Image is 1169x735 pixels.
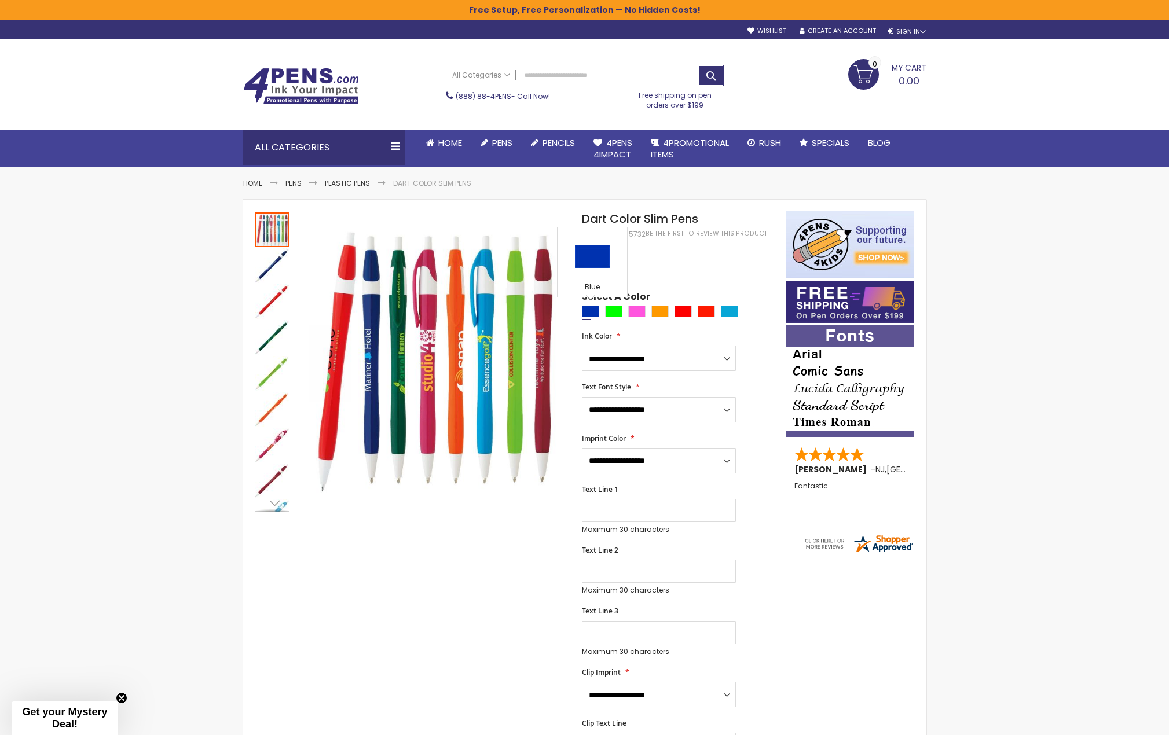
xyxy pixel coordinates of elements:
[255,462,291,498] div: Dart Color Slim Pens
[1073,704,1169,735] iframe: Google Customer Reviews
[794,482,907,507] div: Fantastic
[582,667,621,677] span: Clip Imprint
[255,247,291,283] div: Dart Color Slim Pens
[605,306,622,317] div: Lime Green
[582,586,736,595] p: Maximum 30 characters
[255,356,289,391] img: Dart Color Slim Pens
[255,319,291,355] div: Dart Color Slim Pens
[582,718,626,728] span: Clip Text Line
[582,545,618,555] span: Text Line 2
[803,533,914,554] img: 4pens.com widget logo
[243,130,405,165] div: All Categories
[871,464,972,475] span: - ,
[582,331,612,341] span: Ink Color
[698,306,715,317] div: Bright Red
[786,211,914,278] img: 4pens 4 kids
[492,137,512,149] span: Pens
[522,130,584,156] a: Pencils
[456,91,550,101] span: - Call Now!
[886,464,972,475] span: [GEOGRAPHIC_DATA]
[560,282,624,294] div: Blue
[875,464,885,475] span: NJ
[582,306,599,317] div: Blue
[255,248,289,283] img: Dart Color Slim Pens
[255,427,291,462] div: Dart Color Slim Pens
[243,68,359,105] img: 4Pens Custom Pens and Promotional Products
[747,27,786,35] a: Wishlist
[642,130,738,168] a: 4PROMOTIONALITEMS
[786,281,914,323] img: Free shipping on orders over $199
[255,284,289,319] img: Dart Color Slim Pens
[446,65,516,84] a: All Categories
[848,59,926,88] a: 0.00 0
[417,130,471,156] a: Home
[255,283,291,319] div: Dart Color Slim Pens
[255,428,289,462] img: Dart Color Slim Pens
[626,86,724,109] div: Free shipping on pen orders over $199
[859,130,900,156] a: Blog
[582,382,631,392] span: Text Font Style
[899,73,919,88] span: 0.00
[593,137,632,160] span: 4Pens 4impact
[325,178,370,188] a: Plastic Pens
[759,137,781,149] span: Rush
[255,391,291,427] div: Dart Color Slim Pens
[628,306,646,317] div: Pink
[255,392,289,427] img: Dart Color Slim Pens
[22,706,107,730] span: Get your Mystery Deal!
[582,647,736,656] p: Maximum 30 characters
[868,137,891,149] span: Blog
[543,137,575,149] span: Pencils
[582,525,736,534] p: Maximum 30 characters
[302,228,567,493] img: Dart Color Slim Pens
[803,546,914,556] a: 4pens.com certificate URL
[255,355,291,391] div: Dart Color Slim Pens
[812,137,849,149] span: Specials
[800,27,876,35] a: Create an Account
[255,494,289,512] div: Next
[243,178,262,188] a: Home
[255,320,289,355] img: Dart Color Slim Pens
[582,484,618,494] span: Text Line 1
[790,130,859,156] a: Specials
[646,229,767,238] a: Be the first to review this product
[721,306,738,317] div: Turquoise
[456,91,511,101] a: (888) 88-4PENS
[255,464,289,498] img: Dart Color Slim Pens
[582,606,618,616] span: Text Line 3
[873,58,877,69] span: 0
[675,306,692,317] div: Red
[116,692,127,704] button: Close teaser
[582,433,626,443] span: Imprint Color
[452,71,510,80] span: All Categories
[794,464,871,475] span: [PERSON_NAME]
[738,130,790,156] a: Rush
[438,137,462,149] span: Home
[786,325,914,437] img: font-personalization-examples
[651,137,729,160] span: 4PROMOTIONAL ITEMS
[584,130,642,168] a: 4Pens4impact
[471,130,522,156] a: Pens
[255,211,291,247] div: Dart Color Slim Pens
[12,701,118,735] div: Get your Mystery Deal!Close teaser
[888,27,926,36] div: Sign In
[285,178,302,188] a: Pens
[651,306,669,317] div: Orange
[582,291,650,306] span: Select A Color
[582,211,698,227] span: Dart Color Slim Pens
[393,179,471,188] li: Dart Color Slim Pens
